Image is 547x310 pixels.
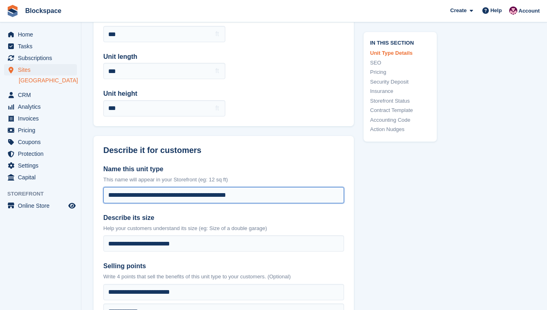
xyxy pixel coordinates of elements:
[103,213,344,223] label: Describe its size
[519,7,540,15] span: Account
[370,125,430,133] a: Action Nudges
[103,176,344,184] p: This name will appear in your Storefront (eg: 12 sq ft)
[18,136,67,148] span: Coupons
[4,148,77,159] a: menu
[103,52,225,62] label: Unit length
[370,49,430,57] a: Unit Type Details
[18,89,67,101] span: CRM
[18,64,67,75] span: Sites
[7,5,19,17] img: stora-icon-8386f47178a22dfd0bd8f6a31ec36ba5ce8667c1dd55bd0f319d3a0aa187defe.svg
[18,200,67,211] span: Online Store
[18,160,67,171] span: Settings
[103,224,344,232] p: Help your customers understand its size (eg: Size of a double garage)
[18,148,67,159] span: Protection
[450,6,466,15] span: Create
[370,77,430,86] a: Security Deposit
[370,87,430,95] a: Insurance
[18,101,67,112] span: Analytics
[370,38,430,46] span: In this section
[19,77,77,84] a: [GEOGRAPHIC_DATA]
[18,52,67,64] span: Subscriptions
[490,6,502,15] span: Help
[4,172,77,183] a: menu
[18,125,67,136] span: Pricing
[103,146,344,155] h2: Describe it for customers
[4,89,77,101] a: menu
[103,164,344,174] label: Name this unit type
[18,113,67,124] span: Invoices
[103,273,344,281] p: Write 4 points that sell the benefits of this unit type to your customers. (Optional)
[370,106,430,114] a: Contract Template
[370,116,430,124] a: Accounting Code
[103,89,225,99] label: Unit height
[4,160,77,171] a: menu
[18,172,67,183] span: Capital
[370,58,430,67] a: SEO
[370,97,430,105] a: Storefront Status
[7,190,81,198] span: Storefront
[4,113,77,124] a: menu
[4,41,77,52] a: menu
[509,6,517,15] img: Blockspace
[4,29,77,40] a: menu
[18,41,67,52] span: Tasks
[4,101,77,112] a: menu
[22,4,65,17] a: Blockspace
[4,52,77,64] a: menu
[4,136,77,148] a: menu
[67,201,77,211] a: Preview store
[18,29,67,40] span: Home
[4,125,77,136] a: menu
[370,68,430,76] a: Pricing
[4,200,77,211] a: menu
[103,261,344,271] label: Selling points
[4,64,77,75] a: menu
